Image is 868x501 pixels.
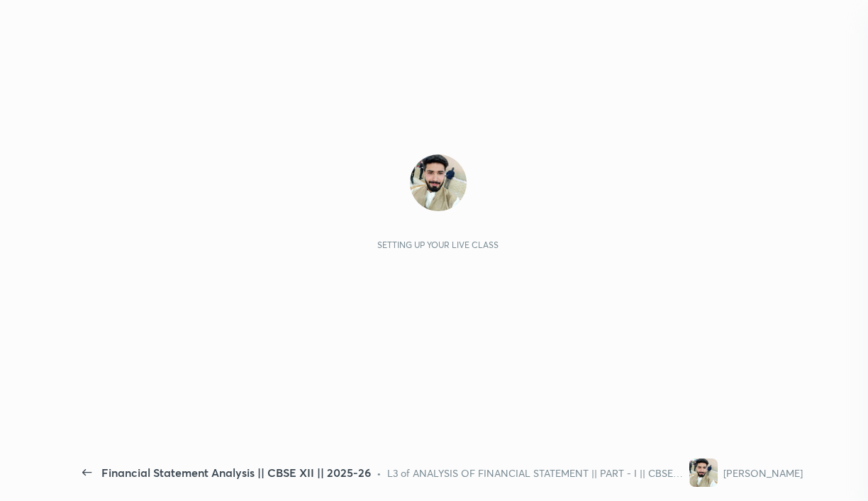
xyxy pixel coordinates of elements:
[377,240,499,250] div: Setting up your live class
[410,154,467,211] img: fc0a0bd67a3b477f9557aca4a29aa0ad.19086291_AOh14GgchNdmiCeYbMdxktaSN3Z4iXMjfHK5yk43KqG_6w%3Ds96-c
[723,466,803,480] div: [PERSON_NAME]
[101,464,371,481] div: Financial Statement Analysis || CBSE XII || 2025-26
[689,458,718,487] img: fc0a0bd67a3b477f9557aca4a29aa0ad.19086291_AOh14GgchNdmiCeYbMdxktaSN3Z4iXMjfHK5yk43KqG_6w%3Ds96-c
[387,466,684,480] div: L3 of ANALYSIS OF FINANCIAL STATEMENT || PART - I || CBSE XII || 2025-26
[377,466,382,480] div: •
